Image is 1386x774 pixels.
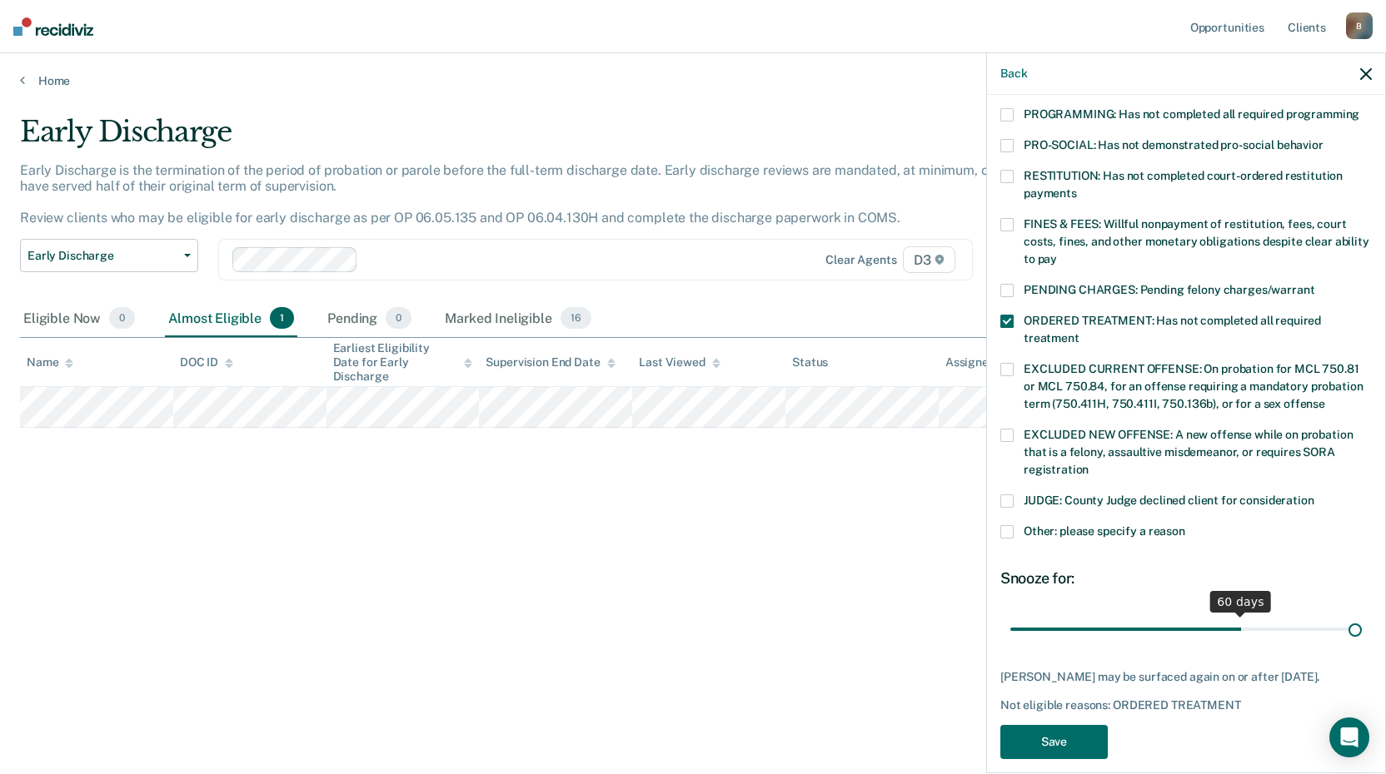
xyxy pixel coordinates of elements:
button: Save [1000,725,1108,759]
span: PROGRAMMING: Has not completed all required programming [1024,107,1359,121]
div: Pending [324,300,415,337]
div: B [1346,12,1373,39]
span: FINES & FEES: Willful nonpayment of restitution, fees, court costs, fines, and other monetary obl... [1024,217,1369,265]
a: Home [20,73,1366,88]
div: Last Viewed [639,355,720,370]
span: PRO-SOCIAL: Has not demonstrated pro-social behavior [1024,138,1324,151]
div: Status [792,355,828,370]
span: EXCLUDED NEW OFFENSE: A new offense while on probation that is a felony, assaultive misdemeanor, ... [1024,428,1353,476]
span: RESTITUTION: Has not completed court-ordered restitution payments [1024,169,1343,200]
div: [PERSON_NAME] may be surfaced again on or after [DATE]. [1000,670,1372,684]
span: 16 [561,307,591,329]
span: EXCLUDED CURRENT OFFENSE: On probation for MCL 750.81 or MCL 750.84, for an offense requiring a m... [1024,362,1363,410]
span: 0 [386,307,411,329]
span: 1 [270,307,294,329]
div: Clear agents [825,253,896,267]
span: Early Discharge [27,249,177,263]
div: Open Intercom Messenger [1329,717,1369,757]
div: Marked Ineligible [441,300,594,337]
div: Name [27,355,73,370]
span: Other: please specify a reason [1024,524,1185,538]
div: DOC ID [180,355,233,370]
div: Not eligible reasons: ORDERED TREATMENT [1000,698,1372,712]
div: Almost Eligible [165,300,297,337]
span: 0 [109,307,135,329]
div: Early Discharge [20,115,1059,162]
div: Eligible Now [20,300,138,337]
p: Early Discharge is the termination of the period of probation or parole before the full-term disc... [20,162,1054,226]
img: Recidiviz [13,17,93,36]
span: D3 [903,246,955,273]
span: JUDGE: County Judge declined client for consideration [1024,494,1314,507]
div: Snooze for: [1000,569,1372,588]
div: Assigned to [945,355,1024,370]
span: PENDING CHARGES: Pending felony charges/warrant [1024,283,1314,296]
div: Supervision End Date [486,355,615,370]
div: Earliest Eligibility Date for Early Discharge [333,341,473,383]
div: 60 days [1210,591,1271,613]
span: ORDERED TREATMENT: Has not completed all required treatment [1024,314,1321,345]
button: Back [1000,67,1027,81]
